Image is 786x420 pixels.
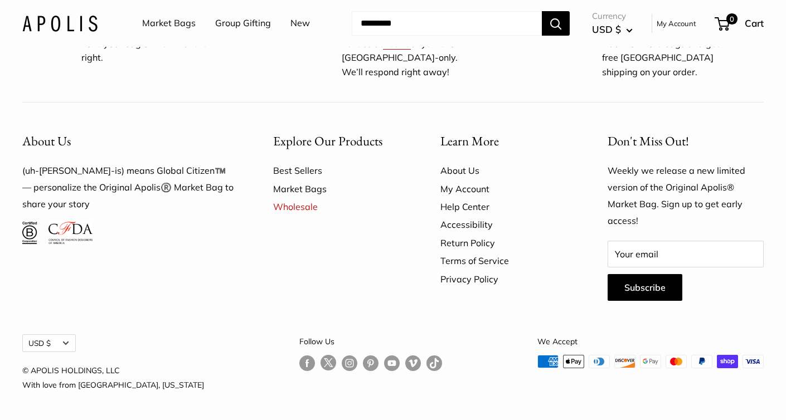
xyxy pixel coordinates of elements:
[22,163,234,213] p: (uh-[PERSON_NAME]-is) means Global Citizen™️ — personalize the Original Apolis®️ Market Bag to sh...
[48,222,93,244] img: Council of Fashion Designers of America Member
[9,378,119,411] iframe: Sign Up via Text for Offers
[22,334,76,352] button: USD $
[383,38,411,49] a: 20919
[363,355,379,371] a: Follow us on Pinterest
[608,130,764,152] p: Don't Miss Out!
[440,198,569,216] a: Help Center
[273,162,401,179] a: Best Sellers
[440,133,499,149] span: Learn More
[290,15,310,32] a: New
[405,355,421,371] a: Follow us on Vimeo
[215,15,271,32] a: Group Gifting
[352,11,542,36] input: Search...
[22,133,71,149] span: About Us
[440,180,569,198] a: My Account
[440,234,569,252] a: Return Policy
[342,355,357,371] a: Follow us on Instagram
[608,163,764,229] p: Weekly we release a new limited version of the Original Apolis® Market Bag. Sign up to get early ...
[657,17,696,30] a: My Account
[440,162,569,179] a: About Us
[592,21,633,38] button: USD $
[321,355,336,375] a: Follow us on Twitter
[440,130,569,152] button: Learn More
[22,222,37,244] img: Certified B Corporation
[726,13,738,25] span: 0
[592,23,621,35] span: USD $
[22,15,98,31] img: Apolis
[608,274,682,301] button: Subscribe
[426,355,442,371] a: Follow us on Tumblr
[81,37,211,65] p: Love your bag or we'll make it right.
[542,11,570,36] button: Search
[299,334,442,349] p: Follow Us
[273,198,401,216] a: Wholesale
[440,216,569,233] a: Accessibility
[745,17,764,29] span: Cart
[22,363,204,392] p: © APOLIS HOLDINGS, LLC With love from [GEOGRAPHIC_DATA], [US_STATE]
[273,180,401,198] a: Market Bags
[384,355,400,371] a: Follow us on YouTube
[299,355,315,371] a: Follow us on Facebook
[592,8,633,24] span: Currency
[440,270,569,288] a: Privacy Policy
[602,37,731,80] p: Add 2 or more bags and get free [GEOGRAPHIC_DATA] shipping on your order.
[273,130,401,152] button: Explore Our Products
[273,133,382,149] span: Explore Our Products
[342,37,471,80] p: Text us at anytime for [GEOGRAPHIC_DATA]-only. We’ll respond right away!
[22,130,234,152] button: About Us
[537,334,764,349] p: We Accept
[142,15,196,32] a: Market Bags
[716,14,764,32] a: 0 Cart
[440,252,569,270] a: Terms of Service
